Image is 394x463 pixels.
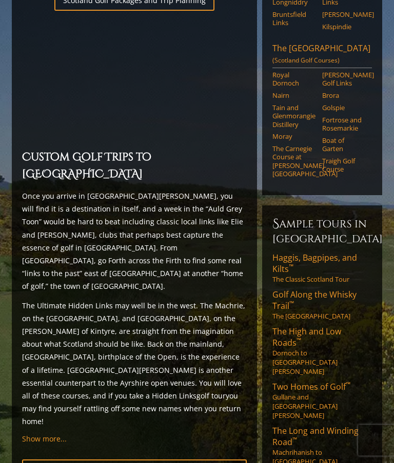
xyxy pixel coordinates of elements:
a: The Carnegie Course at [PERSON_NAME][GEOGRAPHIC_DATA] [272,145,316,178]
span: The High and Low Roads [272,326,341,349]
a: Golspie [322,104,365,112]
a: golf tour [196,391,226,401]
a: Brora [322,92,365,100]
a: Moray [272,133,316,141]
sup: ™ [292,436,297,445]
a: Boat of Garten [322,137,365,154]
h6: Sample Tours in [GEOGRAPHIC_DATA] [272,216,372,246]
iframe: Sir-Nick-favorite-Open-Rota-Venues [22,17,247,143]
a: Fortrose and Rosemarkie [322,116,365,133]
a: Nairn [272,92,316,100]
a: The [GEOGRAPHIC_DATA](Scotland Golf Courses) [272,43,372,69]
span: (Scotland Golf Courses) [272,56,340,65]
a: Traigh Golf Course [322,157,365,174]
a: Golf Along the Whisky Trail™The [GEOGRAPHIC_DATA] [272,289,372,321]
span: Golf Along the Whisky Trail [272,289,357,312]
a: Bruntsfield Links [272,11,316,28]
h2: Custom Golf Trips to [GEOGRAPHIC_DATA] [22,150,247,184]
span: The Long and Winding Road [272,426,359,448]
a: [PERSON_NAME] [322,11,365,19]
a: Kilspindie [322,23,365,31]
p: The Ultimate Hidden Links may well be in the west. The Machrie, on the [GEOGRAPHIC_DATA], and [GE... [22,300,247,429]
span: Two Homes of Golf [272,382,350,393]
a: [PERSON_NAME] Golf Links [322,71,365,88]
a: Royal Dornoch [272,71,316,88]
p: Once you arrive in [GEOGRAPHIC_DATA][PERSON_NAME], you will find it is a destination in itself, a... [22,190,247,293]
a: Show more... [22,434,67,444]
sup: ™ [346,381,350,389]
a: Haggis, Bagpipes, and Kilts™The Classic Scotland Tour [272,252,372,284]
a: Tain and Glenmorangie Distillery [272,104,316,129]
sup: ™ [289,300,294,308]
a: The High and Low Roads™Dornoch to [GEOGRAPHIC_DATA][PERSON_NAME] [272,326,372,376]
span: Haggis, Bagpipes, and Kilts [272,252,357,275]
sup: ™ [297,336,301,345]
a: Two Homes of Golf™Gullane and [GEOGRAPHIC_DATA][PERSON_NAME] [272,382,372,420]
sup: ™ [289,263,293,271]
